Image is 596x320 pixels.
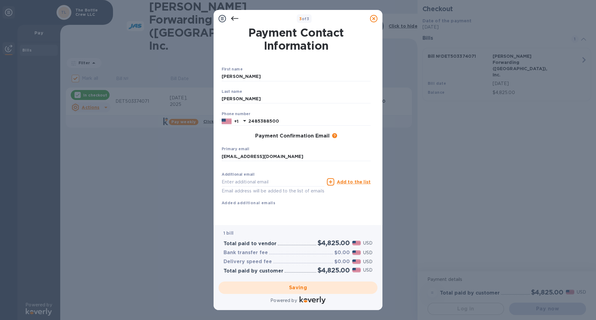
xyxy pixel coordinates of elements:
p: USD [363,240,372,246]
input: Enter your phone number [248,117,371,126]
label: Phone number [222,112,250,116]
img: USD [352,241,361,245]
p: Powered by [270,297,297,304]
h1: Payment Contact Information [222,26,371,52]
p: USD [363,250,372,256]
label: Last name [222,90,242,93]
input: Enter your last name [222,94,371,104]
img: USD [352,250,361,255]
p: USD [363,267,372,273]
h3: Bank transfer fee [223,250,268,256]
h3: Delivery speed fee [223,259,272,265]
h2: $4,825.00 [318,239,350,247]
span: 3 [299,16,302,21]
h3: $0.00 [334,250,350,256]
b: of 3 [299,16,309,21]
input: Enter your first name [222,72,371,81]
img: USD [352,268,361,272]
b: 1 bill [223,231,233,236]
h3: $0.00 [334,259,350,265]
h3: Total paid by customer [223,268,283,274]
h3: Payment Confirmation Email [255,133,330,139]
input: Enter your primary email [222,152,371,161]
label: Primary email [222,147,249,151]
h2: $4,825.00 [318,266,350,274]
p: USD [363,259,372,265]
label: First name [222,68,242,71]
p: +1 [234,118,238,124]
p: Email address will be added to the list of emails [222,187,324,195]
img: USD [352,259,361,264]
img: US [222,118,232,125]
h3: Total paid to vendor [223,241,277,247]
img: Logo [300,296,326,304]
input: Enter additional email [222,177,324,187]
label: Additional email [222,173,255,177]
u: Add to the list [337,179,371,184]
b: Added additional emails [222,201,275,205]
